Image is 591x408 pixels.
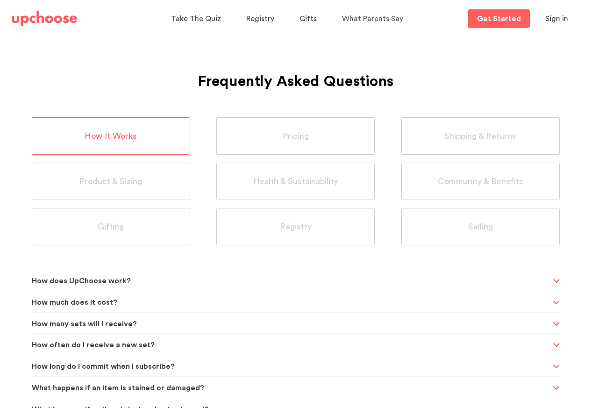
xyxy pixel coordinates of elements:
[32,270,550,293] span: How does UpChoose work?
[477,15,521,22] p: Get Started
[534,9,580,28] button: Sign in
[85,131,137,142] span: How It Works
[32,291,550,314] span: How much does it cost?
[468,222,493,232] span: Selling
[12,11,77,26] img: UpChoose
[253,176,338,187] span: Health & Sustainability
[342,15,403,22] span: What Parents Say
[342,10,406,28] a: What Parents Say
[32,334,550,357] span: How often do I receive a new set?
[79,176,142,187] span: Product & Sizing
[32,313,550,336] span: How many sets will I receive?
[468,9,530,28] a: Get Started
[171,15,221,22] span: Take The Quiz
[32,355,550,378] span: How long do I commit when I subscribe?
[545,15,568,22] span: Sign in
[444,131,516,142] span: Shipping & Returns
[32,377,550,400] span: What happens if an item is stained or damaged?
[280,222,312,232] span: Registry
[12,9,77,29] a: UpChoose
[32,50,560,93] h1: Frequently Asked Questions
[246,10,277,28] a: Registry
[246,15,274,22] span: Registry
[438,176,523,187] span: Community & Benefits
[98,222,124,232] span: Gifting
[299,10,320,28] a: Gifts
[171,10,224,28] a: Take The Quiz
[283,131,309,142] span: Pricing
[299,15,317,22] span: Gifts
